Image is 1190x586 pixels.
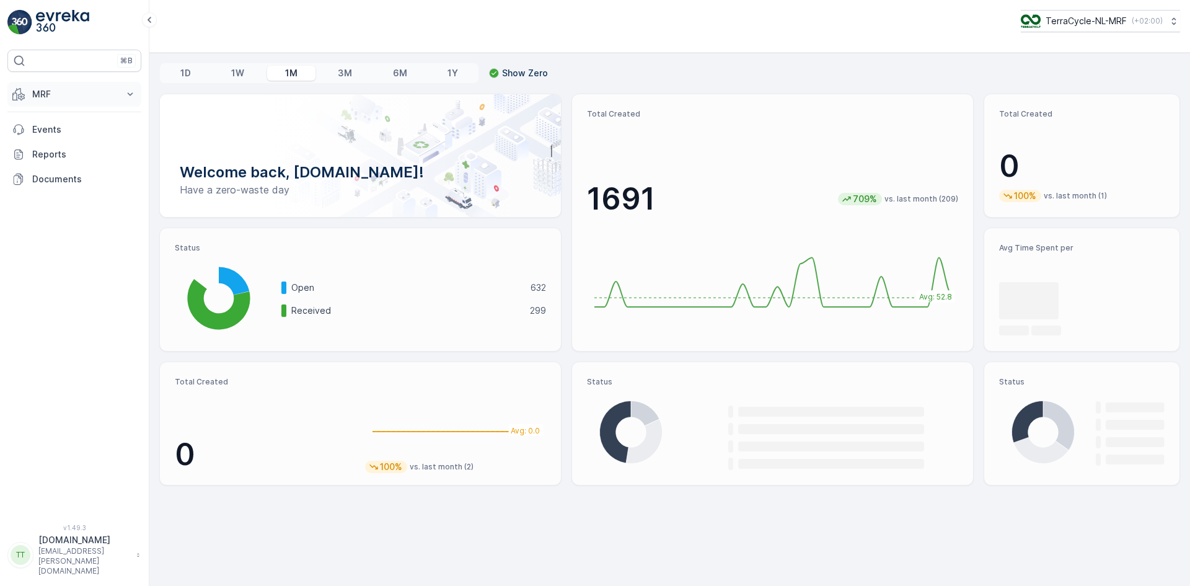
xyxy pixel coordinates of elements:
p: 6M [393,67,407,79]
p: Open [291,282,522,294]
button: MRF [7,82,141,107]
p: 1Y [447,67,458,79]
button: TerraCycle-NL-MRF(+02:00) [1021,10,1180,32]
p: 1691 [587,180,655,218]
p: Status [999,377,1165,387]
p: vs. last month (1) [1044,191,1107,201]
p: Status [587,377,958,387]
p: 632 [531,282,546,294]
p: Events [32,123,136,136]
a: Documents [7,167,141,192]
p: Have a zero-waste day [180,182,541,197]
p: 1M [285,67,297,79]
p: Status [175,243,546,253]
p: ⌘B [120,56,133,66]
p: Received [291,304,522,317]
p: Total Created [175,377,355,387]
p: Show Zero [502,67,548,79]
p: 299 [530,304,546,317]
p: vs. last month (2) [410,462,474,472]
img: logo [7,10,32,35]
span: v 1.49.3 [7,524,141,531]
a: Reports [7,142,141,167]
p: 0 [999,148,1165,185]
p: 0 [175,436,355,473]
p: vs. last month (209) [884,194,958,204]
p: 1W [231,67,244,79]
p: 3M [338,67,352,79]
p: Total Created [587,109,958,119]
p: TerraCycle-NL-MRF [1046,15,1127,27]
p: Avg Time Spent per [999,243,1165,253]
p: Total Created [999,109,1165,119]
a: Events [7,117,141,142]
button: TT[DOMAIN_NAME][EMAIL_ADDRESS][PERSON_NAME][DOMAIN_NAME] [7,534,141,576]
p: Documents [32,173,136,185]
div: TT [11,545,30,565]
p: 100% [1013,190,1038,202]
p: 1D [180,67,191,79]
p: Welcome back, [DOMAIN_NAME]! [180,162,541,182]
p: ( +02:00 ) [1132,16,1163,26]
p: 100% [379,461,403,473]
img: TC_v739CUj.png [1021,14,1041,28]
img: logo_light-DOdMpM7g.png [36,10,89,35]
p: Reports [32,148,136,161]
p: MRF [32,88,117,100]
p: [EMAIL_ADDRESS][PERSON_NAME][DOMAIN_NAME] [38,546,130,576]
p: [DOMAIN_NAME] [38,534,130,546]
p: 709% [852,193,878,205]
